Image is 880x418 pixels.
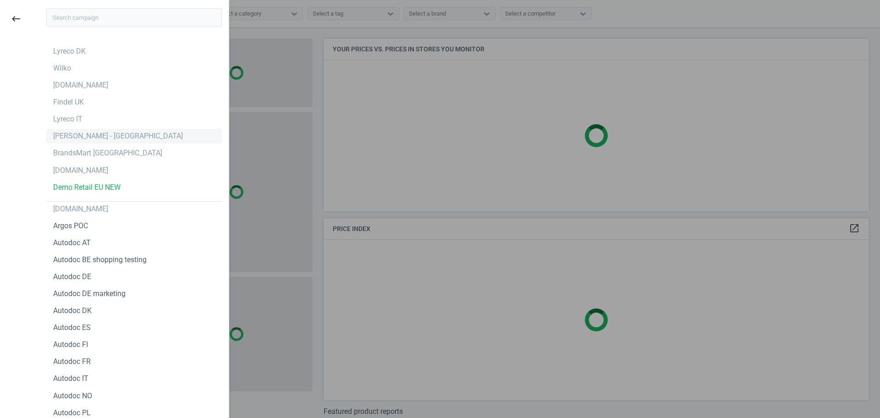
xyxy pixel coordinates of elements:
div: Demo Retail EU NEW [53,182,121,192]
div: Autodoc IT [53,374,88,384]
div: Wilko [53,63,71,73]
div: [DOMAIN_NAME] [53,165,108,176]
div: Autodoc FI [53,340,88,350]
div: [DOMAIN_NAME] [53,80,108,90]
i: keyboard_backspace [11,13,22,24]
div: [DOMAIN_NAME] [53,204,108,214]
button: keyboard_backspace [5,8,27,30]
div: Autodoc NO [53,391,92,401]
div: Autodoc DE [53,272,91,282]
div: Autodoc PL [53,408,91,418]
div: Autodoc BE shopping testing [53,255,147,265]
div: BrandsMart [GEOGRAPHIC_DATA] [53,148,162,158]
div: Autodoc DE marketing [53,289,126,299]
div: Autodoc AT [53,238,91,248]
input: Search campaign [46,8,222,27]
div: Autodoc ES [53,323,91,333]
div: Argos POC [53,221,88,231]
div: Lyreco DK [53,46,86,56]
div: Findel UK [53,97,84,107]
div: Lyreco IT [53,114,82,124]
div: Autodoc DK [53,306,92,316]
div: Autodoc FR [53,357,91,367]
div: [PERSON_NAME] - [GEOGRAPHIC_DATA] [53,131,183,141]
